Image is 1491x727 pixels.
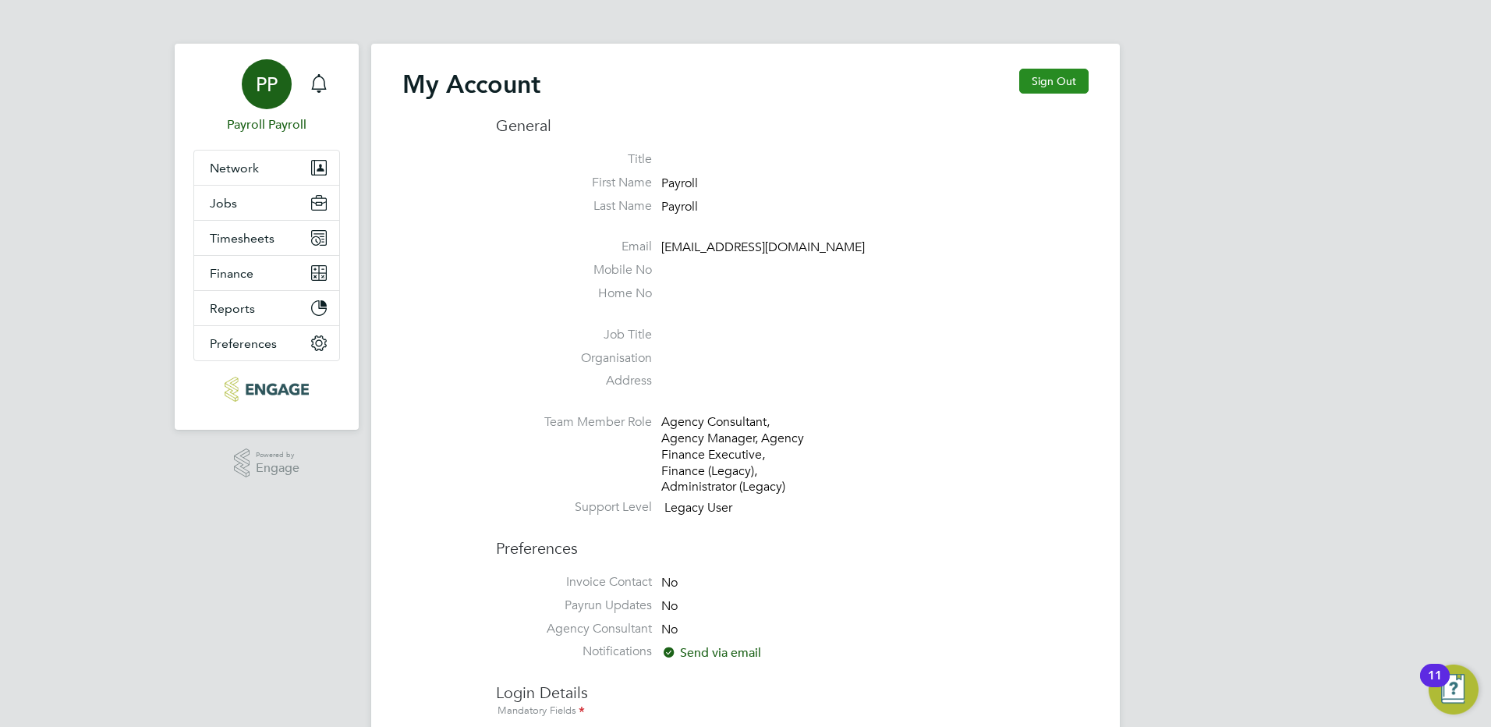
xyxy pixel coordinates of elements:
[496,621,652,637] label: Agency Consultant
[496,598,652,614] label: Payrun Updates
[496,574,652,590] label: Invoice Contact
[210,161,259,176] span: Network
[496,350,652,367] label: Organisation
[194,151,339,185] button: Network
[496,499,652,516] label: Support Level
[661,414,809,495] div: Agency Consultant, Agency Manager, Agency Finance Executive, Finance (Legacy), Administrator (Leg...
[193,115,340,134] span: Payroll Payroll
[225,377,308,402] img: txmrecruit-logo-retina.png
[496,175,652,191] label: First Name
[175,44,359,430] nav: Main navigation
[193,59,340,134] a: PPPayroll Payroll
[1019,69,1089,94] button: Sign Out
[496,151,652,168] label: Title
[661,598,678,614] span: No
[496,373,652,389] label: Address
[1429,665,1479,715] button: Open Resource Center, 11 new notifications
[234,449,300,478] a: Powered byEngage
[496,703,1089,720] div: Mandatory Fields
[661,645,761,661] span: Send via email
[496,644,652,660] label: Notifications
[496,262,652,278] label: Mobile No
[661,176,698,191] span: Payroll
[194,256,339,290] button: Finance
[256,74,278,94] span: PP
[661,575,678,590] span: No
[194,221,339,255] button: Timesheets
[194,326,339,360] button: Preferences
[210,231,274,246] span: Timesheets
[661,622,678,637] span: No
[496,285,652,302] label: Home No
[496,523,1089,559] h3: Preferences
[210,196,237,211] span: Jobs
[402,69,540,100] h2: My Account
[210,301,255,316] span: Reports
[210,336,277,351] span: Preferences
[496,327,652,343] label: Job Title
[194,291,339,325] button: Reports
[194,186,339,220] button: Jobs
[210,266,253,281] span: Finance
[496,667,1089,720] h3: Login Details
[496,115,1089,136] h3: General
[256,462,299,475] span: Engage
[256,449,299,462] span: Powered by
[1428,676,1442,696] div: 11
[664,500,732,516] span: Legacy User
[496,414,652,431] label: Team Member Role
[193,377,340,402] a: Go to home page
[661,199,698,215] span: Payroll
[661,240,865,256] span: [EMAIL_ADDRESS][DOMAIN_NAME]
[496,198,652,215] label: Last Name
[496,239,652,255] label: Email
